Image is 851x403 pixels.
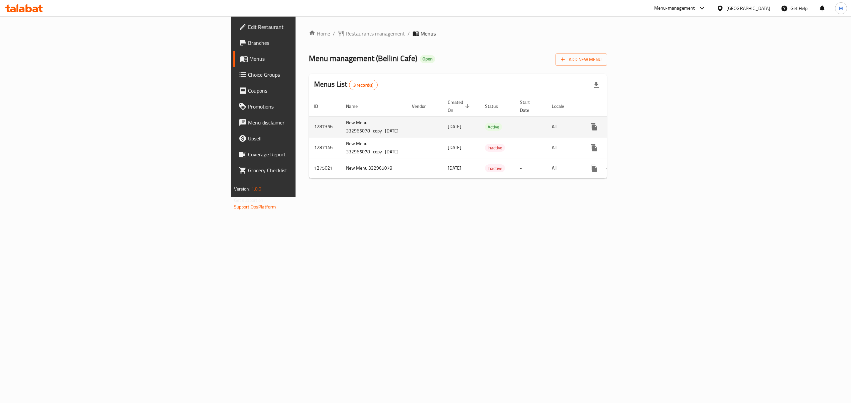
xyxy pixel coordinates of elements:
[581,96,655,117] th: Actions
[234,185,250,193] span: Version:
[448,143,461,152] span: [DATE]
[233,51,373,67] a: Menus
[726,5,770,12] div: [GEOGRAPHIC_DATA]
[515,158,547,178] td: -
[233,83,373,99] a: Coupons
[547,158,581,178] td: All
[248,71,368,79] span: Choice Groups
[520,98,539,114] span: Start Date
[420,55,435,63] div: Open
[248,134,368,142] span: Upsell
[547,116,581,137] td: All
[485,123,502,131] span: Active
[485,102,507,110] span: Status
[561,55,602,64] span: Add New Menu
[233,35,373,51] a: Branches
[233,162,373,178] a: Grocery Checklist
[233,146,373,162] a: Coverage Report
[249,55,368,63] span: Menus
[248,150,368,158] span: Coverage Report
[349,80,378,90] div: Total records count
[248,103,368,111] span: Promotions
[448,164,461,172] span: [DATE]
[233,67,373,83] a: Choice Groups
[233,19,373,35] a: Edit Restaurant
[346,102,366,110] span: Name
[346,30,405,38] span: Restaurants management
[555,53,607,66] button: Add New Menu
[248,23,368,31] span: Edit Restaurant
[314,79,378,90] h2: Menus List
[839,5,843,12] span: M
[485,165,505,172] span: Inactive
[515,137,547,158] td: -
[420,56,435,62] span: Open
[515,116,547,137] td: -
[654,4,695,12] div: Menu-management
[341,137,407,158] td: New Menu 332965078_copy_[DATE]
[233,115,373,130] a: Menu disclaimer
[448,122,461,131] span: [DATE]
[248,87,368,95] span: Coupons
[341,158,407,178] td: New Menu 332965078
[309,30,607,38] nav: breadcrumb
[233,99,373,115] a: Promotions
[588,77,604,93] div: Export file
[412,102,434,110] span: Vendor
[408,30,410,38] li: /
[602,160,618,176] button: Change Status
[586,119,602,135] button: more
[234,202,276,211] a: Support.OpsPlatform
[248,166,368,174] span: Grocery Checklist
[309,96,655,179] table: enhanced table
[234,196,265,204] span: Get support on:
[547,137,581,158] td: All
[341,116,407,137] td: New Menu 332965078_copy_[DATE]
[251,185,262,193] span: 1.0.0
[448,98,472,114] span: Created On
[602,140,618,156] button: Change Status
[233,130,373,146] a: Upsell
[248,39,368,47] span: Branches
[552,102,573,110] span: Locale
[586,160,602,176] button: more
[485,144,505,152] span: Inactive
[349,82,378,88] span: 3 record(s)
[314,102,327,110] span: ID
[248,119,368,126] span: Menu disclaimer
[421,30,436,38] span: Menus
[586,140,602,156] button: more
